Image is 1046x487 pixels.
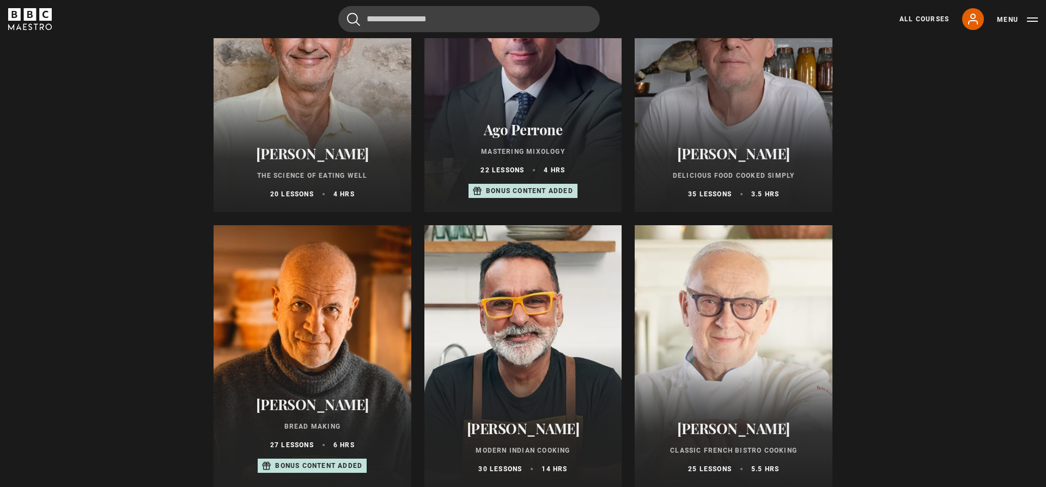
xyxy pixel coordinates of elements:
[227,171,398,181] p: The Science of Eating Well
[275,461,362,471] p: Bonus content added
[648,420,819,437] h2: [PERSON_NAME]
[478,464,522,474] p: 30 lessons
[899,14,949,24] a: All Courses
[424,225,622,487] a: [PERSON_NAME] Modern Indian Cooking 30 lessons 14 hrs
[333,440,355,450] p: 6 hrs
[333,189,355,199] p: 4 hrs
[542,464,567,474] p: 14 hrs
[648,446,819,455] p: Classic French Bistro Cooking
[751,464,779,474] p: 5.5 hrs
[751,189,779,199] p: 3.5 hrs
[214,225,411,487] a: [PERSON_NAME] Bread Making 27 lessons 6 hrs Bonus content added
[270,189,314,199] p: 20 lessons
[347,13,360,26] button: Submit the search query
[481,165,524,175] p: 22 lessons
[338,6,600,32] input: Search
[486,186,573,196] p: Bonus content added
[688,464,732,474] p: 25 lessons
[997,14,1038,25] button: Toggle navigation
[544,165,565,175] p: 4 hrs
[437,147,609,157] p: Mastering Mixology
[437,121,609,138] h2: Ago Perrone
[648,145,819,162] h2: [PERSON_NAME]
[635,225,832,487] a: [PERSON_NAME] Classic French Bistro Cooking 25 lessons 5.5 hrs
[648,171,819,181] p: Delicious Food Cooked Simply
[437,446,609,455] p: Modern Indian Cooking
[437,420,609,437] h2: [PERSON_NAME]
[270,440,314,450] p: 27 lessons
[227,396,398,413] h2: [PERSON_NAME]
[227,422,398,431] p: Bread Making
[8,8,52,30] svg: BBC Maestro
[227,145,398,162] h2: [PERSON_NAME]
[688,189,732,199] p: 35 lessons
